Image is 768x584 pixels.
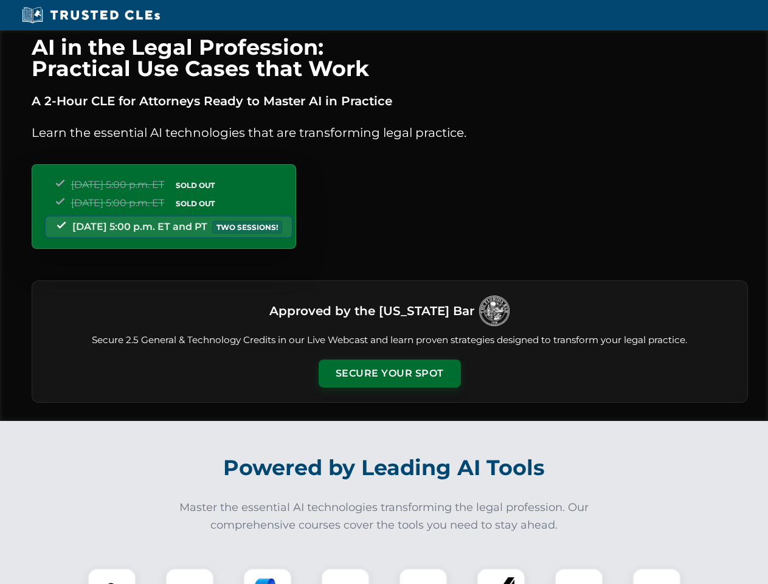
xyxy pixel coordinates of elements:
h3: Approved by the [US_STATE] Bar [269,300,474,322]
img: Trusted CLEs [18,6,164,24]
p: Secure 2.5 General & Technology Credits in our Live Webcast and learn proven strategies designed ... [47,333,733,347]
img: Logo [479,296,510,326]
button: Secure Your Spot [319,360,461,388]
p: A 2-Hour CLE for Attorneys Ready to Master AI in Practice [32,91,748,111]
span: SOLD OUT [171,179,219,192]
p: Learn the essential AI technologies that are transforming legal practice. [32,123,748,142]
span: [DATE] 5:00 p.m. ET [71,179,164,190]
span: SOLD OUT [171,197,219,210]
span: [DATE] 5:00 p.m. ET [71,197,164,209]
h2: Powered by Leading AI Tools [47,447,721,489]
h1: AI in the Legal Profession: Practical Use Cases that Work [32,36,748,79]
p: Master the essential AI technologies transforming the legal profession. Our comprehensive courses... [171,499,597,534]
